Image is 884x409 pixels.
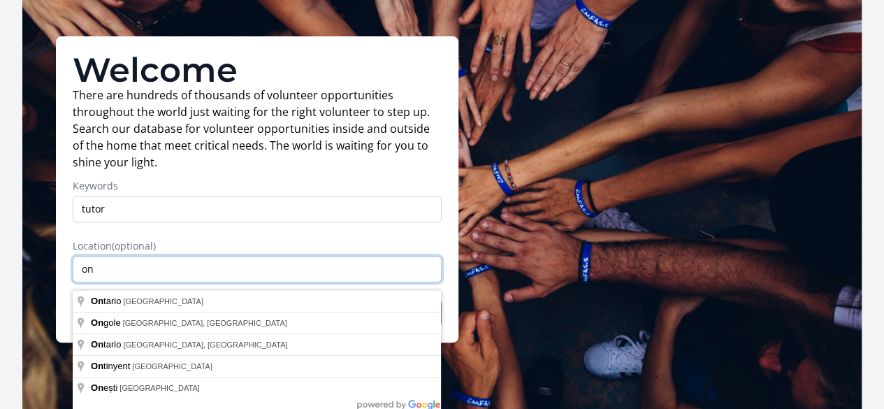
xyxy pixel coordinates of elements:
span: gole [91,317,123,328]
span: [GEOGRAPHIC_DATA] [123,297,203,306]
input: Enter a location [73,256,442,282]
span: [GEOGRAPHIC_DATA], [GEOGRAPHIC_DATA] [123,319,287,327]
label: Location [73,239,442,253]
h1: Welcome [73,53,442,87]
span: On [91,361,103,371]
span: tario [91,339,123,350]
span: On [91,317,103,328]
span: On [91,382,103,393]
span: [GEOGRAPHIC_DATA] [119,384,200,392]
span: [GEOGRAPHIC_DATA], [GEOGRAPHIC_DATA] [123,340,287,349]
span: (optional) [112,239,156,252]
span: ești [91,382,119,393]
span: On [91,296,103,306]
p: There are hundreds of thousands of volunteer opportunities throughout the world just waiting for ... [73,87,442,171]
span: tinyent [91,361,132,371]
span: [GEOGRAPHIC_DATA] [132,362,212,371]
span: On [91,339,103,350]
span: tario [91,296,123,306]
label: Keywords [73,179,442,193]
